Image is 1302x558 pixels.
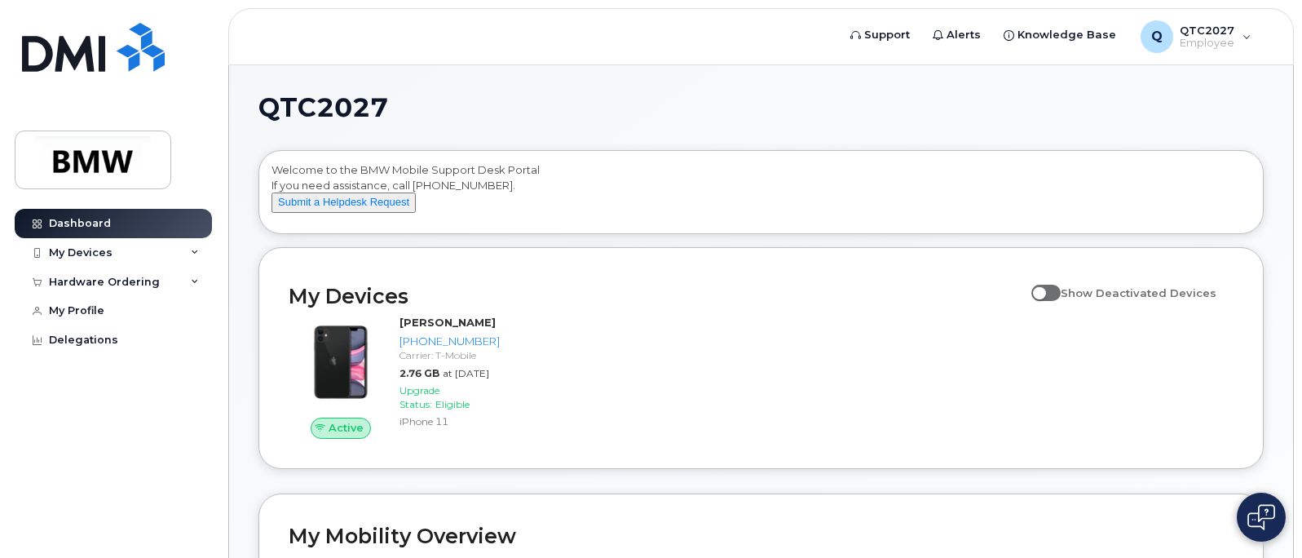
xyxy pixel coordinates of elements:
[329,420,364,436] span: Active
[435,398,470,410] span: Eligible
[271,193,416,213] button: Submit a Helpdesk Request
[289,284,1023,308] h2: My Devices
[271,195,416,208] a: Submit a Helpdesk Request
[399,334,504,349] div: [PHONE_NUMBER]
[1061,286,1216,299] span: Show Deactivated Devices
[1247,504,1275,530] img: Open chat
[289,315,510,439] a: Active[PERSON_NAME][PHONE_NUMBER]Carrier: T-Mobile2.76 GBat [DATE]Upgrade Status:EligibleiPhone 11
[399,367,439,379] span: 2.76 GB
[258,95,388,120] span: QTC2027
[399,384,439,410] span: Upgrade Status:
[289,524,1234,548] h2: My Mobility Overview
[399,414,504,428] div: iPhone 11
[443,367,489,379] span: at [DATE]
[399,348,504,362] div: Carrier: T-Mobile
[399,316,496,329] strong: [PERSON_NAME]
[271,162,1251,228] div: Welcome to the BMW Mobile Support Desk Portal If you need assistance, call [PHONE_NUMBER].
[1031,277,1044,290] input: Show Deactivated Devices
[302,323,380,401] img: iPhone_11.jpg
